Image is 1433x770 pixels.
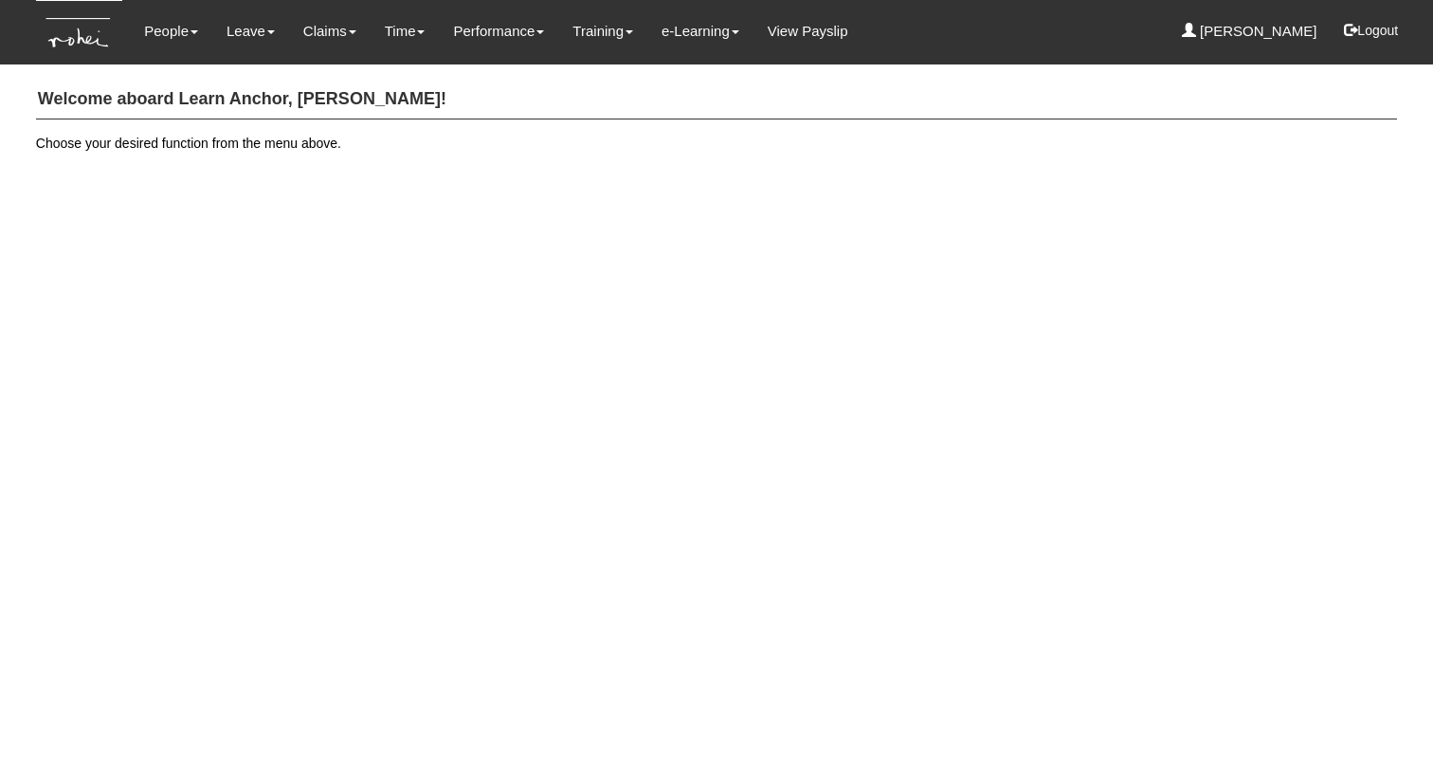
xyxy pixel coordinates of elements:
[144,9,198,53] a: People
[36,134,1397,153] p: Choose your desired function from the menu above.
[36,1,122,64] img: KTs7HI1dOZG7tu7pUkOpGGQAiEQAiEQAj0IhBB1wtXDg6BEAiBEAiBEAiB4RGIoBtemSRFIRACIRACIRACIdCLQARdL1w5OAR...
[36,81,1397,119] h4: Welcome aboard Learn Anchor, [PERSON_NAME]!
[227,9,275,53] a: Leave
[385,9,426,53] a: Time
[572,9,633,53] a: Training
[662,9,739,53] a: e-Learning
[1182,9,1317,53] a: [PERSON_NAME]
[768,9,848,53] a: View Payslip
[1331,8,1411,53] button: Logout
[303,9,356,53] a: Claims
[453,9,544,53] a: Performance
